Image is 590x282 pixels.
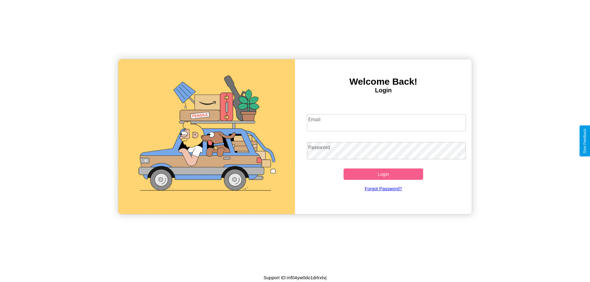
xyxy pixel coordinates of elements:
[263,273,326,282] p: Support ID: mf04yw0do1drlrxtvj
[295,76,472,87] h3: Welcome Back!
[344,168,423,180] button: Login
[118,59,295,214] img: gif
[583,129,587,153] div: Give Feedback
[304,180,463,197] a: Forgot Password?
[295,87,472,94] h4: Login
